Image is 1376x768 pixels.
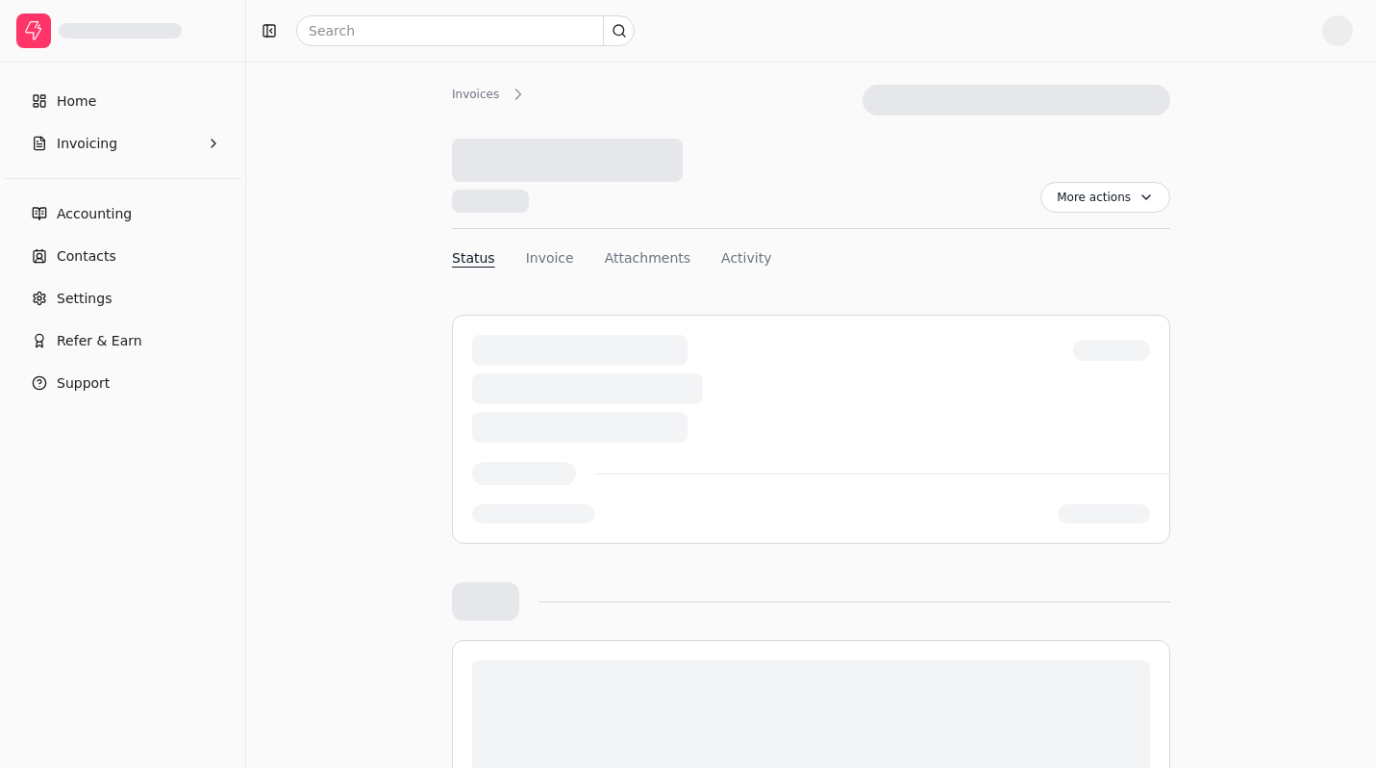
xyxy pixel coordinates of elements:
[452,85,547,104] nav: Breadcrumb
[8,82,238,120] a: Home
[57,331,142,351] span: Refer & Earn
[452,86,509,103] div: Invoices
[57,289,112,309] span: Settings
[8,124,238,163] button: Invoicing
[57,373,110,394] span: Support
[57,91,96,112] span: Home
[8,279,238,318] a: Settings
[8,237,238,275] a: Contacts
[605,248,690,269] button: Attachments
[57,246,116,267] span: Contacts
[526,248,574,269] button: Invoice
[8,364,238,402] button: Support
[1040,182,1170,213] button: More actions
[8,194,238,233] a: Accounting
[57,134,117,154] span: Invoicing
[452,248,495,269] button: Status
[721,248,771,269] button: Activity
[296,15,635,46] input: Search
[57,204,132,224] span: Accounting
[8,321,238,360] button: Refer & Earn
